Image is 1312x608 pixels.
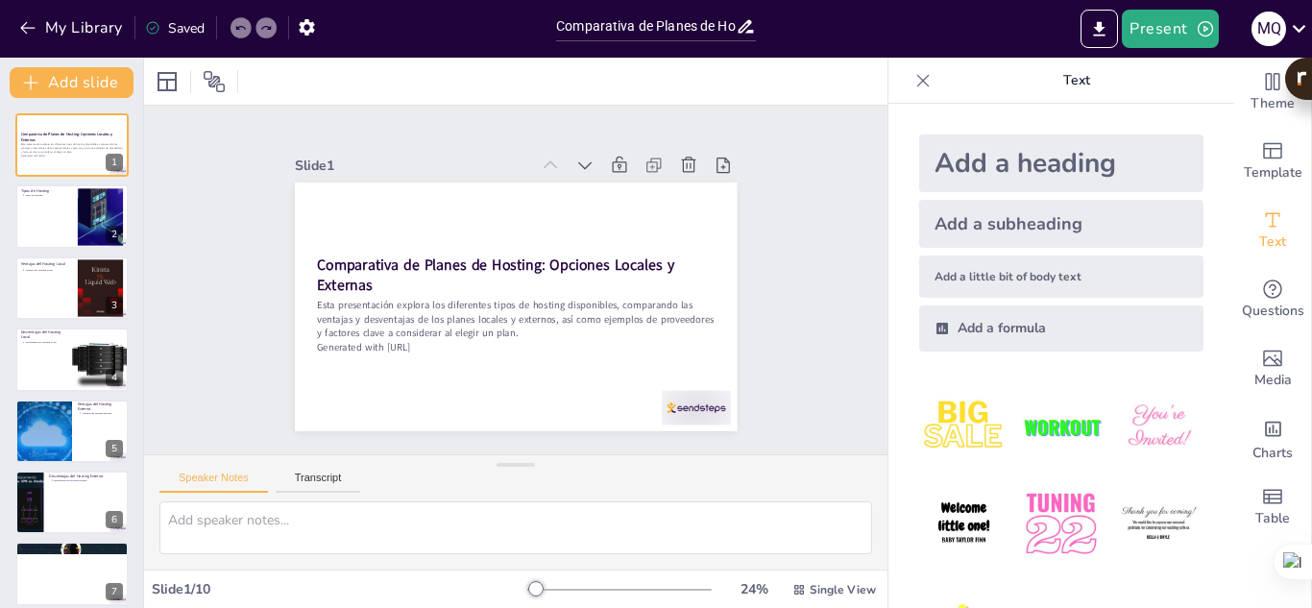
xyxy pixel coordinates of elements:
span: Position [203,70,226,93]
div: 3 [15,256,129,320]
div: Add a formula [919,305,1203,352]
div: Add charts and graphs [1234,403,1311,473]
img: 1.jpeg [919,382,1008,472]
div: 24 % [731,580,777,598]
span: Text [1259,231,1286,253]
p: Tipos de Hosting [25,193,72,197]
div: Add a heading [919,134,1203,192]
div: Add text boxes [1234,196,1311,265]
button: Transcript [276,472,361,493]
img: 2.jpeg [1016,382,1105,472]
div: 5 [15,400,129,463]
p: Ventajas del Hosting Local [21,261,72,267]
p: Ventajas del Hosting Externo [78,401,123,412]
div: Slide 1 / 10 [152,580,527,598]
div: m q [1251,12,1286,46]
p: Tipos de Hosting [21,187,72,193]
button: Add slide [10,67,134,98]
div: Add a table [1234,473,1311,542]
p: Generated with [URL] [311,211,642,456]
div: 6 [106,511,123,528]
button: Present [1122,10,1218,48]
p: Text [938,58,1215,104]
button: Speaker Notes [159,472,268,493]
div: 7 [106,583,123,600]
div: Add ready made slides [1234,127,1311,196]
p: Desventajas del Hosting Local [21,329,66,340]
p: Ventajas del Hosting Externo [82,411,123,415]
p: Desventajas del Hosting Externo [49,474,123,479]
div: 1 [15,113,129,177]
img: 5.jpeg [1016,479,1105,569]
span: Single View [810,582,876,597]
img: 6.jpeg [1114,479,1203,569]
div: 4 [15,328,129,391]
div: Layout [152,66,182,97]
img: 3.jpeg [1114,382,1203,472]
button: Export to PowerPoint [1081,10,1118,48]
span: Template [1244,162,1302,183]
p: Proveedores Locales [25,550,123,554]
p: Desventajas del Hosting Local [25,341,66,345]
span: Media [1254,370,1292,391]
span: Theme [1251,93,1295,114]
p: Esta presentación explora los diferentes tipos de hosting disponibles, comparando las ventajas y ... [21,143,123,154]
div: Saved [145,19,205,37]
div: 3 [106,297,123,314]
strong: Comparativa de Planes de Hosting: Opciones Locales y Externas [21,132,112,142]
p: Ventajas del Hosting Local [25,268,72,272]
div: Change the overall theme [1234,58,1311,127]
span: Charts [1252,443,1293,464]
div: 7 [15,542,129,605]
div: 4 [106,369,123,386]
p: Desventajas del Hosting Externo [54,478,123,482]
div: Get real-time input from your audience [1234,265,1311,334]
button: m q [1251,10,1286,48]
div: Add a subheading [919,200,1203,248]
span: Table [1255,508,1290,529]
div: Add images, graphics, shapes or video [1234,334,1311,403]
input: Insert title [556,12,736,40]
img: 4.jpeg [919,479,1008,569]
div: 2 [15,184,129,248]
p: Generated with [URL] [21,154,123,158]
div: Add a little bit of body text [919,255,1203,298]
div: Slide 1 [399,50,599,203]
div: 2 [106,226,123,243]
span: Questions [1242,301,1304,322]
button: My Library [14,12,131,43]
p: Ejemplos de Proveedores Locales [21,545,123,550]
div: 1 [106,154,123,171]
div: 5 [106,440,123,457]
strong: Comparativa de Planes de Hosting: Opciones Locales y Externas [346,142,659,369]
p: Esta presentación explora los diferentes tipos de hosting disponibles, comparando las ventajas y ... [320,178,667,446]
div: 6 [15,471,129,534]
